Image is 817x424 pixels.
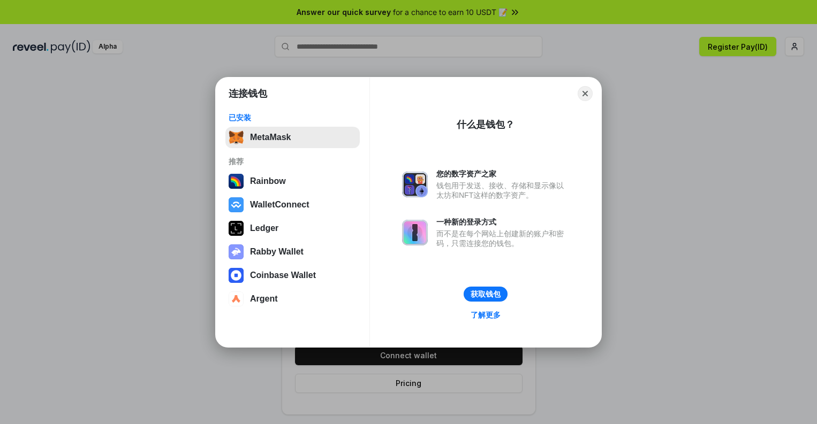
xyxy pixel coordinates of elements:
div: Rainbow [250,176,286,186]
button: Ledger [225,218,360,239]
div: 已安装 [229,113,357,122]
img: svg+xml,%3Csvg%20width%3D%2228%22%20height%3D%2228%22%20viewBox%3D%220%200%2028%2028%22%20fill%3D... [229,268,244,283]
img: svg+xml,%3Csvg%20xmlns%3D%22http%3A%2F%2Fwww.w3.org%2F2000%2Fsvg%22%20width%3D%2228%22%20height%3... [229,221,244,236]
div: Coinbase Wallet [250,271,316,280]
button: MetaMask [225,127,360,148]
img: svg+xml,%3Csvg%20width%3D%22120%22%20height%3D%22120%22%20viewBox%3D%220%200%20120%20120%22%20fil... [229,174,244,189]
img: svg+xml,%3Csvg%20xmlns%3D%22http%3A%2F%2Fwww.w3.org%2F2000%2Fsvg%22%20fill%3D%22none%22%20viewBox... [402,220,428,245]
div: 钱包用于发送、接收、存储和显示像以太坊和NFT这样的数字资产。 [436,181,569,200]
img: svg+xml,%3Csvg%20width%3D%2228%22%20height%3D%2228%22%20viewBox%3D%220%200%2028%2028%22%20fill%3D... [229,291,244,306]
div: 您的数字资产之家 [436,169,569,179]
div: 什么是钱包？ [457,118,515,131]
img: svg+xml,%3Csvg%20width%3D%2228%22%20height%3D%2228%22%20viewBox%3D%220%200%2028%2028%22%20fill%3D... [229,197,244,212]
img: svg+xml,%3Csvg%20fill%3D%22none%22%20height%3D%2233%22%20viewBox%3D%220%200%2035%2033%22%20width%... [229,130,244,145]
button: Rainbow [225,171,360,192]
button: Rabby Wallet [225,241,360,263]
div: Ledger [250,223,278,233]
div: 了解更多 [471,310,501,320]
img: svg+xml,%3Csvg%20xmlns%3D%22http%3A%2F%2Fwww.w3.org%2F2000%2Fsvg%22%20fill%3D%22none%22%20viewBox... [229,244,244,259]
img: svg+xml,%3Csvg%20xmlns%3D%22http%3A%2F%2Fwww.w3.org%2F2000%2Fsvg%22%20fill%3D%22none%22%20viewBox... [402,172,428,197]
button: Argent [225,288,360,310]
div: 而不是在每个网站上创建新的账户和密码，只需连接您的钱包。 [436,229,569,248]
a: 了解更多 [464,308,507,322]
div: MetaMask [250,133,291,142]
button: Close [578,86,593,101]
div: Rabby Wallet [250,247,304,257]
button: WalletConnect [225,194,360,215]
div: 一种新的登录方式 [436,217,569,227]
div: WalletConnect [250,200,309,210]
button: Coinbase Wallet [225,265,360,286]
button: 获取钱包 [464,287,508,302]
div: Argent [250,294,278,304]
div: 推荐 [229,157,357,166]
div: 获取钱包 [471,289,501,299]
h1: 连接钱包 [229,87,267,100]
